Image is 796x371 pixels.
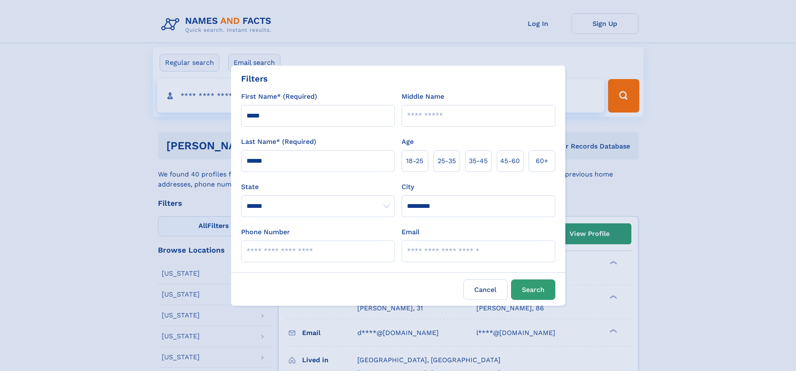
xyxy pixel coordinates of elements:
button: Search [511,279,555,300]
label: Phone Number [241,227,290,237]
label: Age [402,137,414,147]
span: 18‑25 [406,156,423,166]
label: Middle Name [402,92,444,102]
div: Filters [241,72,268,85]
label: City [402,182,414,192]
span: 45‑60 [500,156,520,166]
span: 35‑45 [469,156,488,166]
label: State [241,182,395,192]
span: 60+ [536,156,548,166]
label: Last Name* (Required) [241,137,316,147]
label: Email [402,227,420,237]
label: Cancel [463,279,508,300]
label: First Name* (Required) [241,92,317,102]
span: 25‑35 [437,156,456,166]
